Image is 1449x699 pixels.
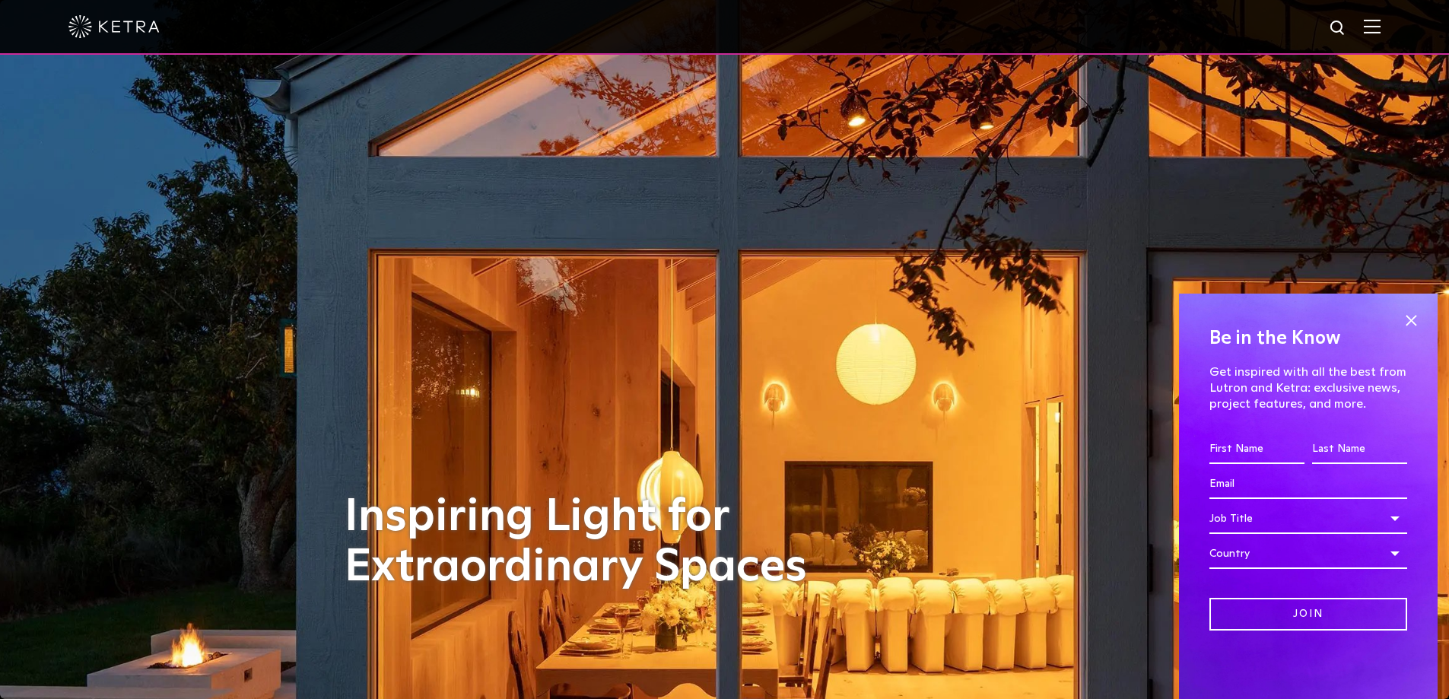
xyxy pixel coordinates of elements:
[1312,435,1407,464] input: Last Name
[1209,324,1407,353] h4: Be in the Know
[1209,364,1407,411] p: Get inspired with all the best from Lutron and Ketra: exclusive news, project features, and more.
[1209,598,1407,631] input: Join
[1209,435,1304,464] input: First Name
[1329,19,1348,38] img: search icon
[1364,19,1381,33] img: Hamburger%20Nav.svg
[68,15,160,38] img: ketra-logo-2019-white
[1209,470,1407,499] input: Email
[345,492,839,593] h1: Inspiring Light for Extraordinary Spaces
